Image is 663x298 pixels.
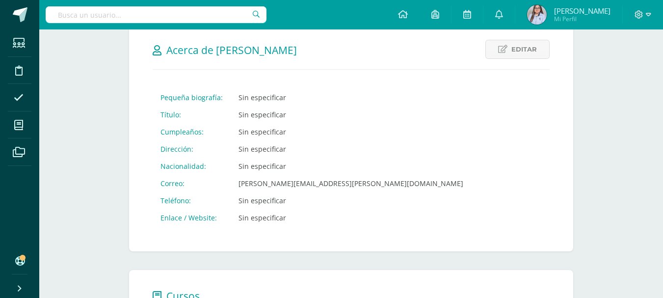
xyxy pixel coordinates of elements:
td: Título: [153,106,231,123]
span: Acerca de [PERSON_NAME] [166,43,297,57]
td: Sin especificar [231,192,471,209]
td: Sin especificar [231,106,471,123]
a: Editar [485,40,550,59]
td: Sin especificar [231,140,471,158]
span: Editar [511,40,537,58]
td: Correo: [153,175,231,192]
td: Cumpleaños: [153,123,231,140]
td: Teléfono: [153,192,231,209]
td: Sin especificar [231,209,471,226]
img: da16aa7268928c216e3fa19f14060243.png [527,5,547,25]
td: Enlace / Website: [153,209,231,226]
td: Nacionalidad: [153,158,231,175]
td: Sin especificar [231,158,471,175]
span: [PERSON_NAME] [554,6,610,16]
td: Sin especificar [231,89,471,106]
td: Pequeña biografía: [153,89,231,106]
td: Sin especificar [231,123,471,140]
input: Busca un usuario... [46,6,266,23]
td: [PERSON_NAME][EMAIL_ADDRESS][PERSON_NAME][DOMAIN_NAME] [231,175,471,192]
span: Mi Perfil [554,15,610,23]
td: Dirección: [153,140,231,158]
